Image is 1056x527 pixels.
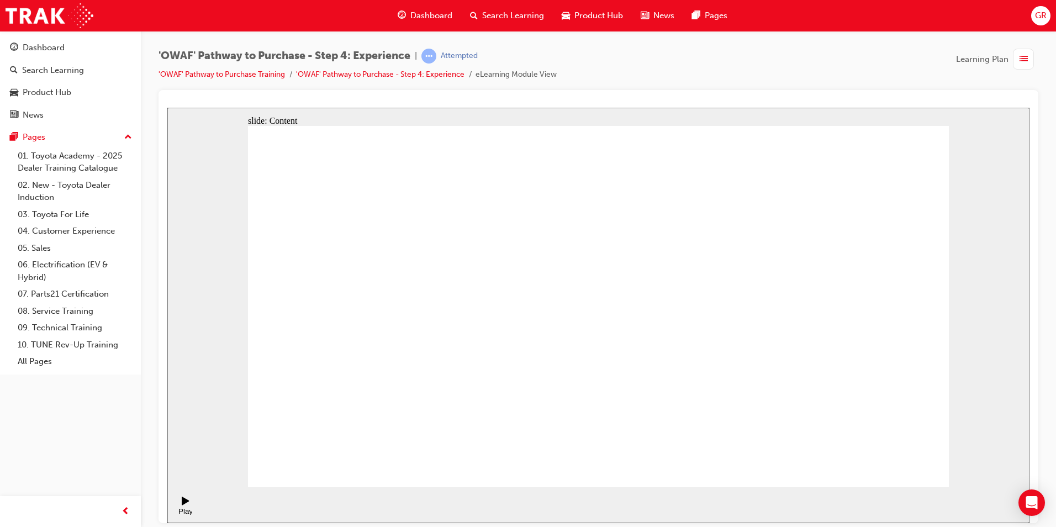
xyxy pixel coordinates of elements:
[13,353,136,370] a: All Pages
[4,127,136,147] button: Pages
[159,70,285,79] a: 'OWAF' Pathway to Purchase Training
[10,110,18,120] span: news-icon
[956,53,1009,66] span: Learning Plan
[956,49,1038,70] button: Learning Plan
[159,50,410,62] span: 'OWAF' Pathway to Purchase - Step 4: Experience
[574,9,623,22] span: Product Hub
[683,4,736,27] a: pages-iconPages
[421,49,436,64] span: learningRecordVerb_ATTEMPT-icon
[476,68,557,81] li: eLearning Module View
[10,43,18,53] span: guage-icon
[1031,6,1050,25] button: GR
[398,9,406,23] span: guage-icon
[470,9,478,23] span: search-icon
[482,9,544,22] span: Search Learning
[13,147,136,177] a: 01. Toyota Academy - 2025 Dealer Training Catalogue
[4,60,136,81] a: Search Learning
[13,256,136,286] a: 06. Electrification (EV & Hybrid)
[6,3,93,28] img: Trak
[4,38,136,58] a: Dashboard
[10,133,18,143] span: pages-icon
[13,303,136,320] a: 08. Service Training
[13,223,136,240] a: 04. Customer Experience
[23,86,71,99] div: Product Hub
[13,177,136,206] a: 02. New - Toyota Dealer Induction
[1018,489,1045,516] div: Open Intercom Messenger
[13,240,136,257] a: 05. Sales
[23,109,44,122] div: News
[296,70,464,79] a: 'OWAF' Pathway to Purchase - Step 4: Experience
[23,41,65,54] div: Dashboard
[13,336,136,354] a: 10. TUNE Rev-Up Training
[124,130,132,145] span: up-icon
[441,51,478,61] div: Attempted
[553,4,632,27] a: car-iconProduct Hub
[22,64,84,77] div: Search Learning
[653,9,674,22] span: News
[6,380,24,415] div: playback controls
[562,9,570,23] span: car-icon
[410,9,452,22] span: Dashboard
[692,9,700,23] span: pages-icon
[415,50,417,62] span: |
[9,399,28,416] div: Play (Ctrl+Alt+P)
[13,286,136,303] a: 07. Parts21 Certification
[13,319,136,336] a: 09. Technical Training
[705,9,727,22] span: Pages
[122,505,130,519] span: prev-icon
[23,131,45,144] div: Pages
[632,4,683,27] a: news-iconNews
[1035,9,1047,22] span: GR
[389,4,461,27] a: guage-iconDashboard
[6,388,24,407] button: Play (Ctrl+Alt+P)
[1020,52,1028,66] span: list-icon
[641,9,649,23] span: news-icon
[10,88,18,98] span: car-icon
[10,66,18,76] span: search-icon
[4,35,136,127] button: DashboardSearch LearningProduct HubNews
[461,4,553,27] a: search-iconSearch Learning
[4,105,136,125] a: News
[13,206,136,223] a: 03. Toyota For Life
[4,82,136,103] a: Product Hub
